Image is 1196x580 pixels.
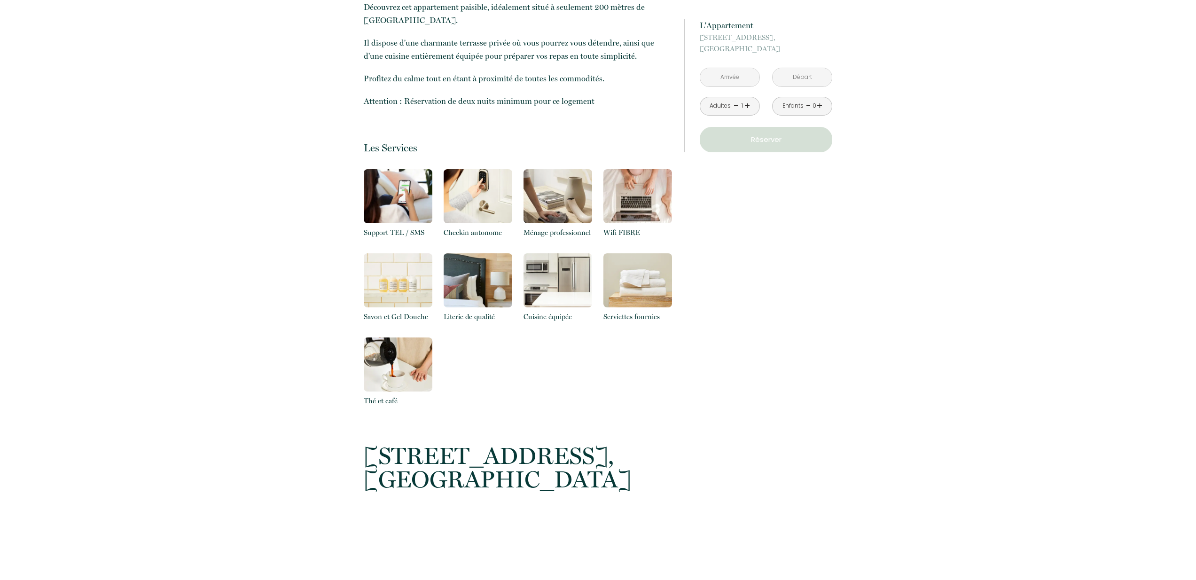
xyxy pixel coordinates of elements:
[117,55,144,62] div: Mots-clés
[15,24,23,32] img: website_grey.svg
[603,253,672,307] img: 16317117296737.png
[24,24,106,32] div: Domaine: [DOMAIN_NAME]
[817,99,822,113] a: +
[524,311,592,322] p: Cuisine équipée
[364,444,672,491] p: [GEOGRAPHIC_DATA]
[703,134,829,145] p: Réserver
[700,32,832,43] span: [STREET_ADDRESS],
[364,227,432,238] p: Support TEL / SMS
[700,68,759,86] input: Arrivée
[364,36,672,63] p: Il dispose d'une charmante terrasse privée où vous pourrez vous détendre, ainsi que d'une cuisine...
[444,169,512,223] img: 16317119059781.png
[700,32,832,55] p: [GEOGRAPHIC_DATA]
[26,15,46,23] div: v 4.0.25
[364,169,432,223] img: 16321164693103.png
[364,253,432,307] img: 16317118070204.png
[15,15,23,23] img: logo_orange.svg
[782,102,804,110] div: Enfants
[444,253,512,307] img: 16317117791311.png
[734,99,739,113] a: -
[806,99,811,113] a: -
[773,68,832,86] input: Départ
[364,141,672,154] p: Les Services
[364,395,432,407] p: Thé et café
[744,99,750,113] a: +
[710,102,731,110] div: Adultes
[364,337,432,392] img: 16317116268495.png
[364,72,672,85] p: Profitez du calme tout en étant à proximité de toutes les commodités.
[38,55,46,62] img: tab_domain_overview_orange.svg
[524,169,592,223] img: 1631711882769.png
[444,227,512,238] p: Checkin autonome
[603,169,672,223] img: 16317118538936.png
[740,102,744,110] div: 1
[364,444,672,468] span: [STREET_ADDRESS],
[524,253,592,307] img: 16317117489567.png
[107,55,114,62] img: tab_keywords_by_traffic_grey.svg
[700,127,832,152] button: Réserver
[364,94,672,108] p: Attention : Réservation de deux nuits minimum pour ce logement​
[700,19,832,32] p: L'Appartement
[603,311,672,322] p: Serviettes fournies
[48,55,72,62] div: Domaine
[444,311,512,322] p: Literie de qualité
[524,227,592,238] p: Ménage professionnel
[364,0,672,27] p: Découvrez cet appartement paisible, idéalement situé à seulement 200 mètres de [GEOGRAPHIC_DATA].
[364,311,432,322] p: Savon et Gel Douche
[603,227,672,238] p: Wifi FIBRE
[812,102,817,110] div: 0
